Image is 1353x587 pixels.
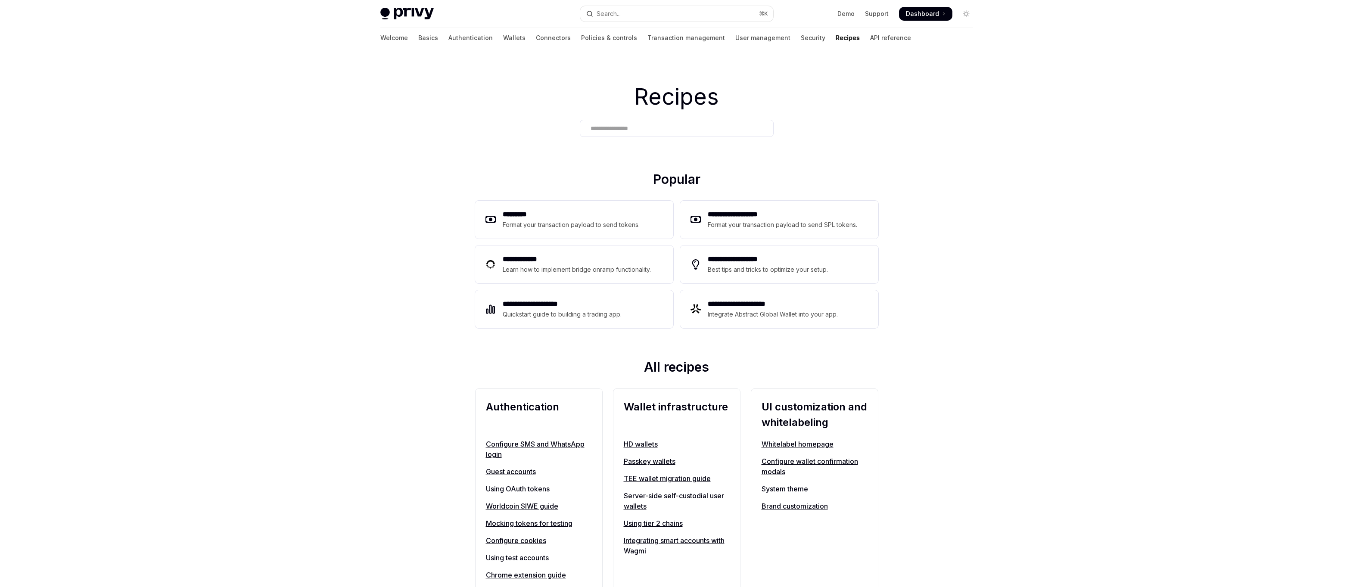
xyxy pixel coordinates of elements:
a: Transaction management [647,28,725,48]
a: Support [865,9,889,18]
a: Demo [837,9,855,18]
a: Configure wallet confirmation modals [762,456,868,477]
a: Security [801,28,825,48]
span: ⌘ K [759,10,768,17]
a: Recipes [836,28,860,48]
a: **** **** ***Learn how to implement bridge onramp functionality. [475,245,673,283]
a: Configure SMS and WhatsApp login [486,439,592,460]
h2: Authentication [486,399,592,430]
a: Worldcoin SIWE guide [486,501,592,511]
h2: All recipes [475,359,878,378]
div: Format your transaction payload to send SPL tokens. [708,220,858,230]
a: Policies & controls [581,28,637,48]
a: Integrating smart accounts with Wagmi [624,535,730,556]
a: Using tier 2 chains [624,518,730,528]
h2: Wallet infrastructure [624,399,730,430]
a: TEE wallet migration guide [624,473,730,484]
a: Using test accounts [486,553,592,563]
a: Passkey wallets [624,456,730,466]
a: **** ****Format your transaction payload to send tokens. [475,201,673,239]
a: Wallets [503,28,526,48]
a: Dashboard [899,7,952,21]
div: Integrate Abstract Global Wallet into your app. [708,309,839,320]
div: Learn how to implement bridge onramp functionality. [503,264,653,275]
a: Whitelabel homepage [762,439,868,449]
div: Search... [597,9,621,19]
h2: Popular [475,171,878,190]
a: User management [735,28,790,48]
a: Using OAuth tokens [486,484,592,494]
a: Guest accounts [486,466,592,477]
a: Basics [418,28,438,48]
div: Best tips and tricks to optimize your setup. [708,264,829,275]
img: light logo [380,8,434,20]
a: Authentication [448,28,493,48]
a: Brand customization [762,501,868,511]
button: Toggle dark mode [959,7,973,21]
div: Format your transaction payload to send tokens. [503,220,640,230]
div: Quickstart guide to building a trading app. [503,309,622,320]
h2: UI customization and whitelabeling [762,399,868,430]
a: API reference [870,28,911,48]
a: Chrome extension guide [486,570,592,580]
a: HD wallets [624,439,730,449]
button: Open search [580,6,773,22]
span: Dashboard [906,9,939,18]
a: Mocking tokens for testing [486,518,592,528]
a: Welcome [380,28,408,48]
a: Configure cookies [486,535,592,546]
a: Connectors [536,28,571,48]
a: Server-side self-custodial user wallets [624,491,730,511]
a: System theme [762,484,868,494]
